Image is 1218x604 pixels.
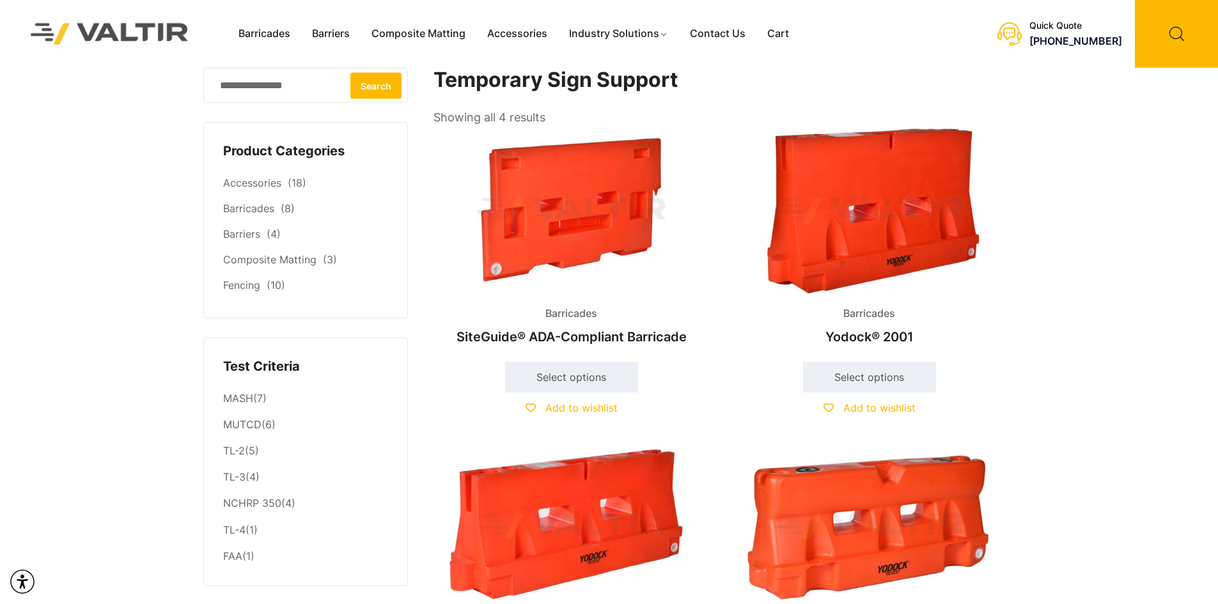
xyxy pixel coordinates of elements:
li: (1) [223,517,388,543]
a: Accessories [223,176,281,189]
a: FAA [223,550,242,562]
li: (7) [223,385,388,412]
a: Contact Us [679,24,756,43]
a: Add to wishlist [824,401,916,414]
li: (4) [223,465,388,491]
li: (5) [223,438,388,465]
a: NCHRP 350 [223,497,281,509]
a: BarricadesSiteGuide® ADA-Compliant Barricade [433,128,710,351]
a: Add to wishlist [526,401,618,414]
span: (18) [288,176,306,189]
li: (6) [223,412,388,438]
h4: Test Criteria [223,357,388,376]
span: Barricades [834,304,905,323]
a: Composite Matting [361,24,476,43]
span: Barricades [536,304,607,323]
a: Select options for “Yodock® 2001” [803,362,936,392]
h2: Yodock® 2001 [731,323,1008,351]
a: [PHONE_NUMBER] [1029,35,1122,47]
a: Barriers [223,228,260,240]
h2: SiteGuide® ADA-Compliant Barricade [433,323,710,351]
li: (1) [223,543,388,566]
a: BarricadesYodock® 2001 [731,128,1008,351]
a: Accessories [476,24,558,43]
img: Valtir Rentals [14,6,205,61]
button: Search [350,72,402,98]
a: TL-4 [223,523,246,536]
span: Add to wishlist [545,401,618,414]
a: TL-3 [223,470,246,483]
a: MASH [223,392,253,405]
h4: Product Categories [223,142,388,161]
li: (4) [223,491,388,517]
span: (8) [281,202,295,215]
a: TL-2 [223,444,245,457]
span: (10) [267,279,285,291]
a: Industry Solutions [558,24,679,43]
a: MUTCD [223,418,262,431]
a: Cart [756,24,800,43]
p: Showing all 4 results [433,107,545,128]
a: Composite Matting [223,253,316,266]
span: Add to wishlist [843,401,916,414]
h1: Temporary Sign Support [433,68,1009,93]
a: Barricades [228,24,301,43]
a: Barriers [301,24,361,43]
a: Barricades [223,202,274,215]
a: Fencing [223,279,260,291]
span: (3) [323,253,337,266]
span: (4) [267,228,281,240]
a: Select options for “SiteGuide® ADA-Compliant Barricade” [505,362,638,392]
div: Quick Quote [1029,20,1122,31]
